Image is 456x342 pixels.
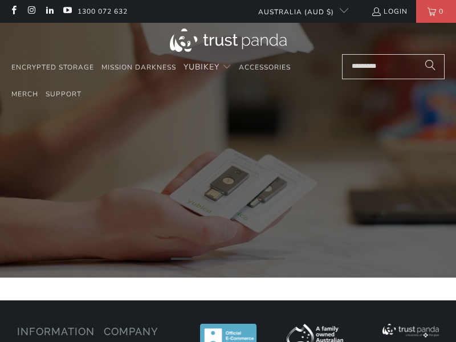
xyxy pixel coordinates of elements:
li: Page dot 4 [239,258,262,260]
a: Login [371,5,408,18]
li: Page dot 1 [171,258,194,260]
li: Page dot 5 [262,258,285,260]
a: Trust Panda Australia on LinkedIn [44,7,54,16]
input: Search... [342,54,445,79]
span: YubiKey [184,62,219,72]
a: Encrypted Storage [11,54,94,81]
li: Page dot 3 [217,258,239,260]
summary: YubiKey [184,54,231,81]
span: Support [46,89,82,99]
a: Support [46,81,82,108]
span: Mission Darkness [101,63,176,72]
a: 1300 072 632 [78,5,128,18]
span: Merch [11,89,38,99]
img: Trust Panda Australia [170,28,287,52]
a: Trust Panda Australia on Facebook [9,7,18,16]
span: Accessories [239,63,291,72]
a: Trust Panda Australia on YouTube [62,7,72,16]
a: Accessories [239,54,291,81]
a: Mission Darkness [101,54,176,81]
span: Encrypted Storage [11,63,94,72]
nav: Translation missing: en.navigation.header.main_nav [11,54,323,108]
a: Merch [11,81,38,108]
li: Page dot 2 [194,258,217,260]
button: Search [416,54,445,79]
a: Trust Panda Australia on Instagram [26,7,36,16]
